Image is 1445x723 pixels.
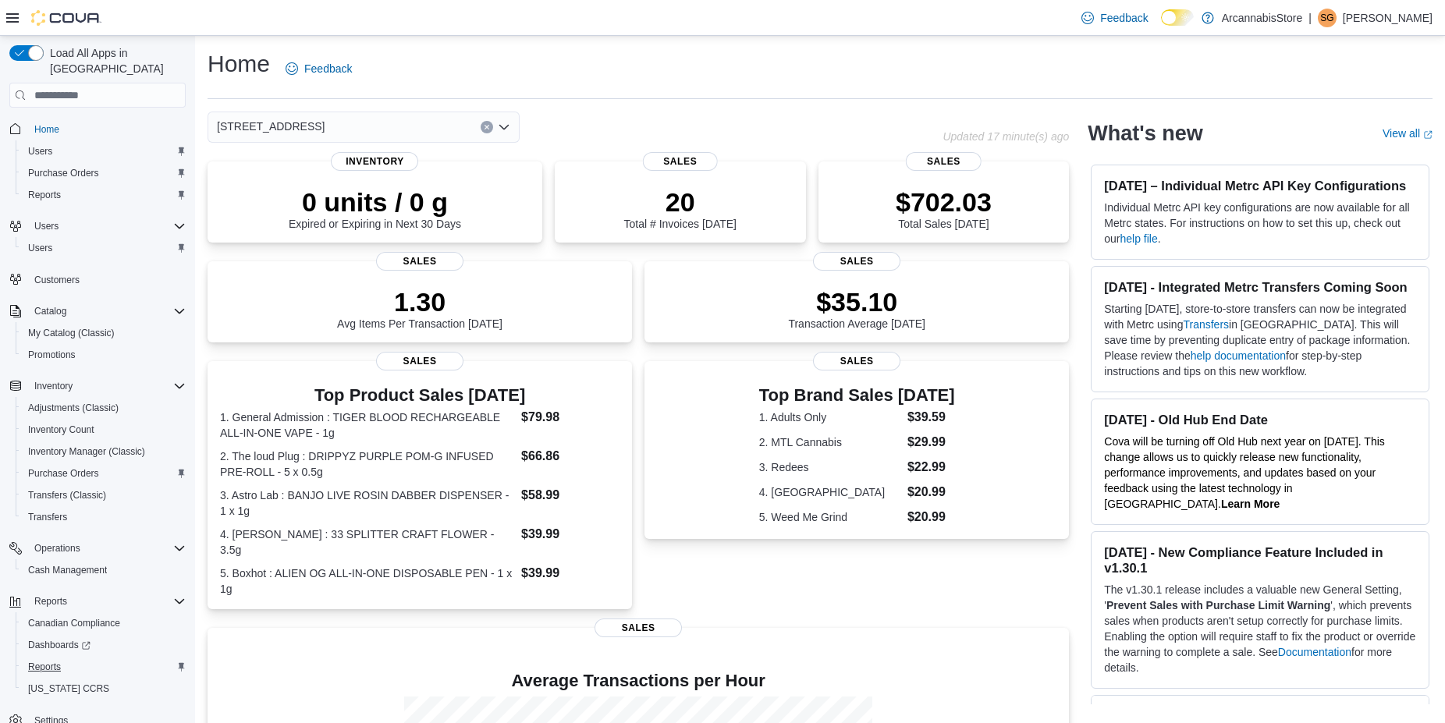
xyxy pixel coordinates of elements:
button: Purchase Orders [16,162,192,184]
button: Users [3,215,192,237]
span: My Catalog (Classic) [28,327,115,339]
div: Transaction Average [DATE] [788,286,925,330]
h4: Average Transactions per Hour [220,672,1056,690]
dt: 5. Boxhot : ALIEN OG ALL-IN-ONE DISPOSABLE PEN - 1 x 1g [220,565,515,597]
button: Reports [16,184,192,206]
div: Sanira Gunasekara [1318,9,1337,27]
span: Reports [22,186,186,204]
dt: 2. MTL Cannabis [759,434,901,450]
p: $35.10 [788,286,925,317]
span: Inventory [34,380,73,392]
dd: $58.99 [521,486,620,505]
a: help documentation [1191,349,1286,362]
span: Catalog [34,305,66,317]
a: Inventory Manager (Classic) [22,442,151,461]
p: [PERSON_NAME] [1343,9,1433,27]
span: Adjustments (Classic) [22,399,186,417]
h3: [DATE] - New Compliance Feature Included in v1.30.1 [1104,544,1416,576]
span: Reports [34,595,67,608]
button: Inventory [3,375,192,397]
strong: Prevent Sales with Purchase Limit Warning [1106,599,1330,611]
input: Dark Mode [1161,9,1194,26]
a: My Catalog (Classic) [22,324,121,342]
h3: [DATE] - Old Hub End Date [1104,412,1416,427]
dt: 3. Redees [759,459,901,475]
dt: 5. Weed Me Grind [759,509,901,525]
a: Feedback [1075,2,1154,34]
a: Users [22,239,59,257]
button: Operations [3,537,192,559]
span: Canadian Compliance [28,617,120,629]
a: Transfers [22,508,73,526]
span: Users [28,242,52,254]
span: Promotions [28,349,76,361]
dt: 4. [PERSON_NAME] : 33 SPLITTER CRAFT FLOWER - 3.5g [220,526,515,558]
p: $702.03 [896,186,992,218]
button: Adjustments (Classic) [16,397,192,419]
button: Purchase Orders [16,463,192,484]
span: [US_STATE] CCRS [28,682,109,695]
p: | [1308,9,1312,27]
button: Cash Management [16,559,192,581]
span: Washington CCRS [22,679,186,698]
p: 1.30 [337,286,502,317]
span: Operations [34,542,80,555]
span: Users [22,239,186,257]
a: Purchase Orders [22,464,105,483]
button: Promotions [16,344,192,366]
span: Inventory Manager (Classic) [22,442,186,461]
span: Reports [28,189,61,201]
button: Users [16,237,192,259]
a: Dashboards [16,634,192,656]
a: help file [1120,232,1158,245]
span: Users [28,217,186,236]
span: Feedback [1100,10,1148,26]
span: Feedback [304,61,352,76]
span: Transfers [28,511,67,523]
span: Inventory Manager (Classic) [28,445,145,458]
dd: $22.99 [907,458,955,477]
a: Transfers (Classic) [22,486,112,505]
button: Users [16,140,192,162]
p: Individual Metrc API key configurations are now available for all Metrc states. For instructions ... [1104,200,1416,246]
a: Users [22,142,59,161]
div: Avg Items Per Transaction [DATE] [337,286,502,330]
a: Home [28,120,66,139]
span: Sales [595,618,682,637]
dt: 1. Adults Only [759,409,901,425]
button: My Catalog (Classic) [16,322,192,344]
p: The v1.30.1 release includes a valuable new General Setting, ' ', which prevents sales when produ... [1104,582,1416,675]
h3: [DATE] - Integrated Metrc Transfers Coming Soon [1104,279,1416,295]
span: Users [22,142,186,161]
a: Learn More [1221,498,1280,510]
span: Operations [28,539,186,558]
span: Customers [28,270,186,289]
span: Canadian Compliance [22,614,186,633]
span: Users [34,220,59,232]
span: Sales [813,252,900,271]
p: Starting [DATE], store-to-store transfers can now be integrated with Metrc using in [GEOGRAPHIC_D... [1104,301,1416,379]
span: Home [34,123,59,136]
span: Purchase Orders [22,464,186,483]
span: Purchase Orders [28,167,99,179]
button: Inventory Count [16,419,192,441]
dt: 3. Astro Lab : BANJO LIVE ROSIN DABBER DISPENSER - 1 x 1g [220,487,515,519]
button: Operations [28,539,87,558]
a: Feedback [279,53,358,84]
span: Reports [28,592,186,611]
a: Purchase Orders [22,164,105,183]
span: Dark Mode [1161,26,1162,27]
dd: $66.86 [521,447,620,466]
svg: External link [1423,130,1433,140]
span: Dashboards [22,636,186,654]
span: Transfers (Classic) [22,486,186,505]
dd: $39.99 [521,525,620,544]
div: Total Sales [DATE] [896,186,992,230]
span: Reports [22,657,186,676]
span: Inventory Count [22,420,186,439]
button: Reports [28,592,73,611]
span: Sales [376,252,463,271]
dt: 4. [GEOGRAPHIC_DATA] [759,484,901,500]
span: Inventory Count [28,424,94,436]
